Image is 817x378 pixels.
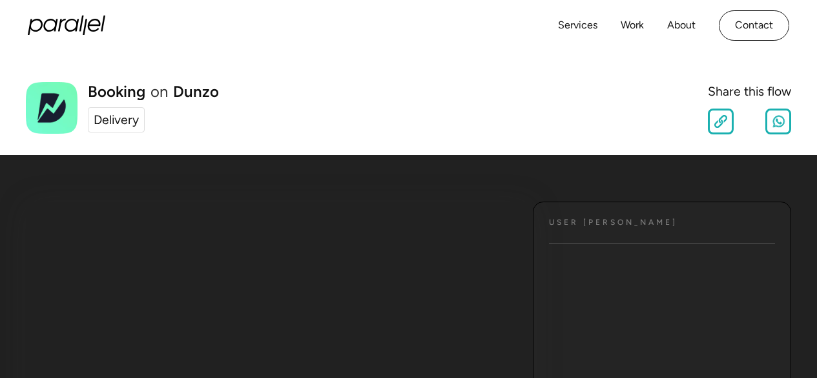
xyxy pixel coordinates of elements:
h4: User [PERSON_NAME] [549,218,677,227]
a: Delivery [88,107,145,132]
a: About [667,16,696,35]
div: Delivery [94,110,139,129]
div: on [150,84,168,100]
a: home [28,16,105,35]
div: Share this flow [708,82,791,101]
h1: Booking [88,84,145,100]
a: Contact [719,10,789,41]
a: Services [558,16,597,35]
a: Work [621,16,644,35]
a: Dunzo [173,84,219,100]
